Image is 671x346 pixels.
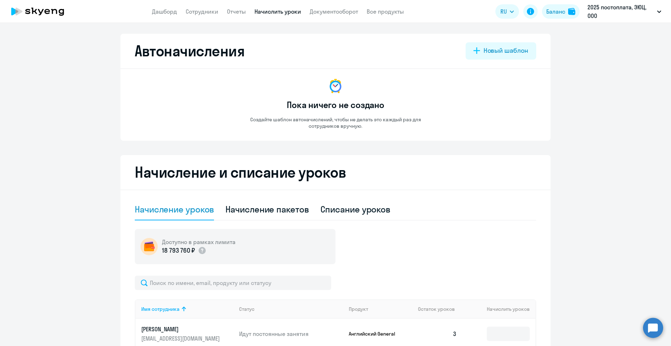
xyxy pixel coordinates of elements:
[152,8,177,15] a: Дашборд
[568,8,575,15] img: balance
[141,325,222,333] p: [PERSON_NAME]
[349,306,413,312] div: Продукт
[546,7,565,16] div: Баланс
[141,306,180,312] div: Имя сотрудника
[225,204,309,215] div: Начисление пакетов
[186,8,218,15] a: Сотрудники
[500,7,507,16] span: RU
[141,238,158,255] img: wallet-circle.png
[587,3,654,20] p: 2025 постоплата, ЭЮЦ, ООО
[484,46,528,55] div: Новый шаблон
[162,238,235,246] h5: Доступно в рамках лимита
[227,8,246,15] a: Отчеты
[320,204,391,215] div: Списание уроков
[239,330,343,338] p: Идут постоянные занятия
[135,42,244,60] h2: Автоначисления
[239,306,254,312] div: Статус
[141,306,233,312] div: Имя сотрудника
[141,325,233,342] a: [PERSON_NAME][EMAIL_ADDRESS][DOMAIN_NAME]
[327,78,344,95] img: no-data
[235,116,436,129] p: Создайте шаблон автоначислений, чтобы не делать это каждый раз для сотрудников вручную.
[310,8,358,15] a: Документооборот
[495,4,519,19] button: RU
[349,331,403,337] p: Английский General
[466,42,536,60] button: Новый шаблон
[367,8,404,15] a: Все продукты
[418,306,455,312] span: Остаток уроков
[349,306,368,312] div: Продукт
[135,164,536,181] h2: Начисление и списание уроков
[239,306,343,312] div: Статус
[542,4,580,19] button: Балансbalance
[254,8,301,15] a: Начислить уроки
[141,335,222,342] p: [EMAIL_ADDRESS][DOMAIN_NAME]
[462,299,536,319] th: Начислить уроков
[135,204,214,215] div: Начисление уроков
[584,3,665,20] button: 2025 постоплата, ЭЮЦ, ООО
[135,276,331,290] input: Поиск по имени, email, продукту или статусу
[162,246,195,255] p: 18 793 760 ₽
[287,99,384,111] h3: Пока ничего не создано
[418,306,462,312] div: Остаток уроков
